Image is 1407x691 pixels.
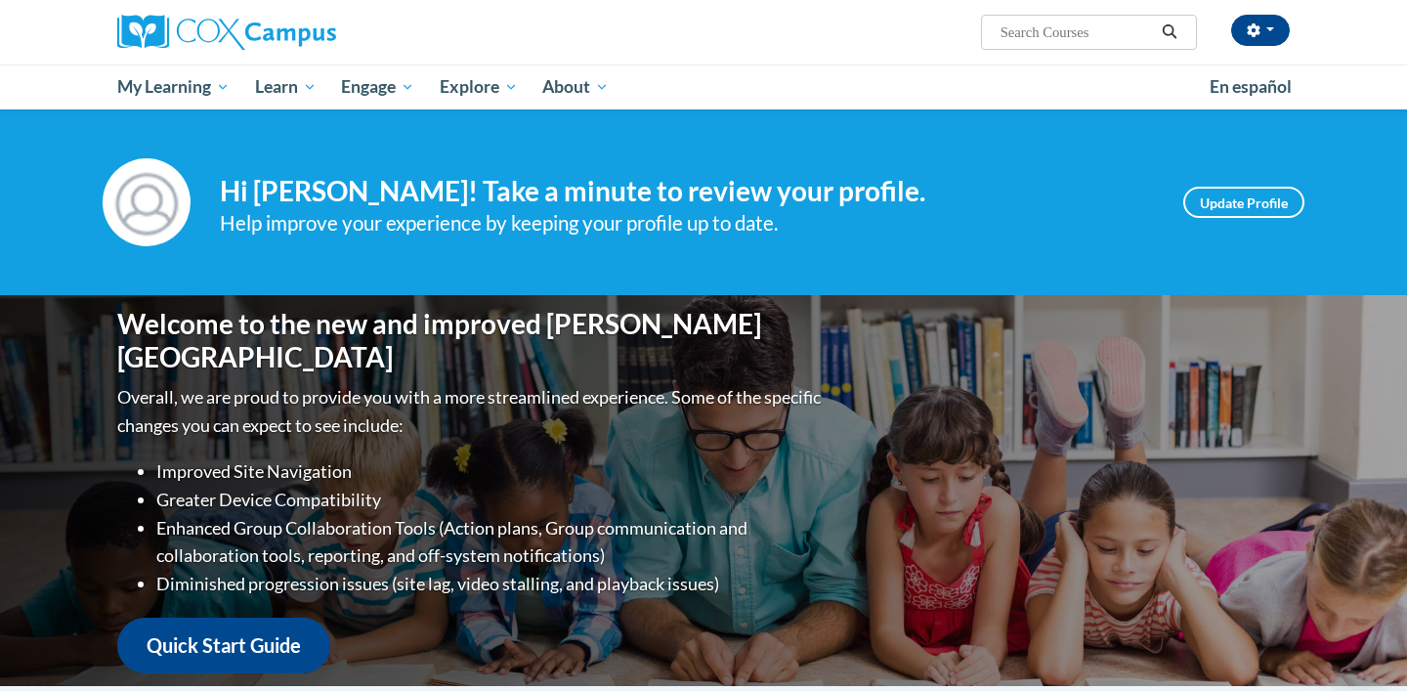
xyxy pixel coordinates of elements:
[117,15,336,50] img: Cox Campus
[242,65,329,109] a: Learn
[156,457,826,486] li: Improved Site Navigation
[1231,15,1290,46] button: Account Settings
[103,158,191,246] img: Profile Image
[255,75,317,99] span: Learn
[220,175,1154,208] h4: Hi [PERSON_NAME]! Take a minute to review your profile.
[1329,613,1391,675] iframe: Button to launch messaging window
[156,486,826,514] li: Greater Device Compatibility
[341,75,414,99] span: Engage
[1183,187,1304,218] a: Update Profile
[220,207,1154,239] div: Help improve your experience by keeping your profile up to date.
[328,65,427,109] a: Engage
[117,308,826,373] h1: Welcome to the new and improved [PERSON_NAME][GEOGRAPHIC_DATA]
[88,65,1319,109] div: Main menu
[542,75,609,99] span: About
[117,383,826,440] p: Overall, we are proud to provide you with a more streamlined experience. Some of the specific cha...
[117,15,489,50] a: Cox Campus
[440,75,518,99] span: Explore
[531,65,622,109] a: About
[117,75,230,99] span: My Learning
[1210,76,1292,97] span: En español
[427,65,531,109] a: Explore
[999,21,1155,44] input: Search Courses
[156,570,826,598] li: Diminished progression issues (site lag, video stalling, and playback issues)
[105,65,242,109] a: My Learning
[1155,21,1184,44] button: Search
[117,618,330,673] a: Quick Start Guide
[156,514,826,571] li: Enhanced Group Collaboration Tools (Action plans, Group communication and collaboration tools, re...
[1197,66,1304,108] a: En español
